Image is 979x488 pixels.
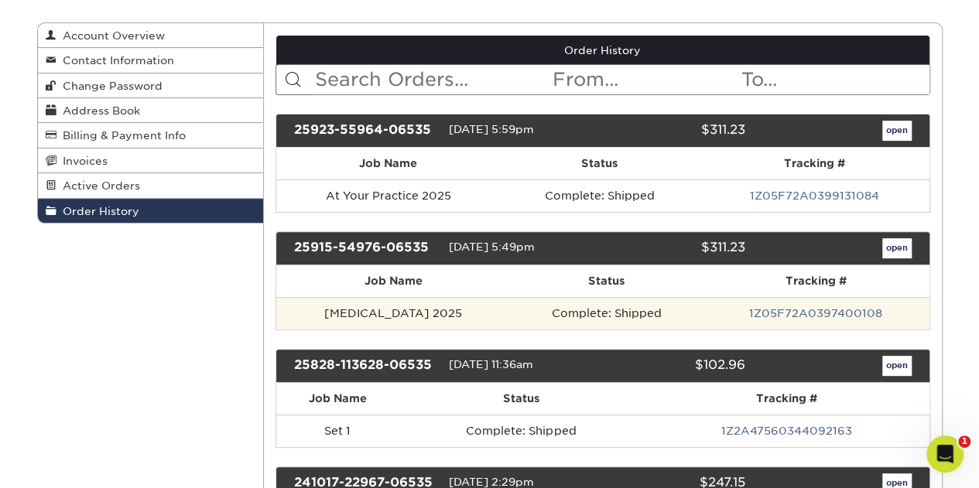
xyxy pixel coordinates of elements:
[56,179,140,192] span: Active Orders
[38,123,264,148] a: Billing & Payment Info
[276,297,511,329] td: [MEDICAL_DATA] 2025
[448,241,534,253] span: [DATE] 5:49pm
[282,238,448,258] div: 25915-54976-06535
[56,54,174,67] span: Contact Information
[56,80,163,92] span: Change Password
[511,265,703,297] th: Status
[38,73,264,98] a: Change Password
[551,65,740,94] input: From...
[699,148,929,179] th: Tracking #
[882,356,912,376] a: open
[38,173,264,198] a: Active Orders
[56,155,108,167] span: Invoices
[38,148,264,173] a: Invoices
[56,129,186,142] span: Billing & Payment Info
[882,238,912,258] a: open
[276,36,929,65] a: Order History
[399,383,643,415] th: Status
[591,238,757,258] div: $311.23
[276,179,500,212] td: At Your Practice 2025
[958,435,970,448] span: 1
[511,297,703,329] td: Complete: Shipped
[740,65,929,94] input: To...
[702,265,929,297] th: Tracking #
[926,435,964,473] iframe: Intercom live chat
[882,121,912,141] a: open
[313,65,551,94] input: Search Orders...
[749,307,882,319] a: 1Z05F72A0397400108
[38,23,264,48] a: Account Overview
[721,425,851,437] a: 1Z2A47560344092163
[643,383,929,415] th: Tracking #
[38,48,264,73] a: Contact Information
[500,179,699,212] td: Complete: Shipped
[448,358,532,370] span: [DATE] 11:36am
[276,148,500,179] th: Job Name
[448,476,533,488] span: [DATE] 2:29pm
[276,265,511,297] th: Job Name
[276,415,399,447] td: Set 1
[56,104,140,117] span: Address Book
[749,189,878,202] a: 1Z05F72A0399131084
[591,121,757,141] div: $311.23
[500,148,699,179] th: Status
[38,98,264,123] a: Address Book
[448,123,533,135] span: [DATE] 5:59pm
[56,29,165,42] span: Account Overview
[282,121,448,141] div: 25923-55964-06535
[56,205,139,217] span: Order History
[399,415,643,447] td: Complete: Shipped
[276,383,399,415] th: Job Name
[38,199,264,223] a: Order History
[282,356,448,376] div: 25828-113628-06535
[591,356,757,376] div: $102.96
